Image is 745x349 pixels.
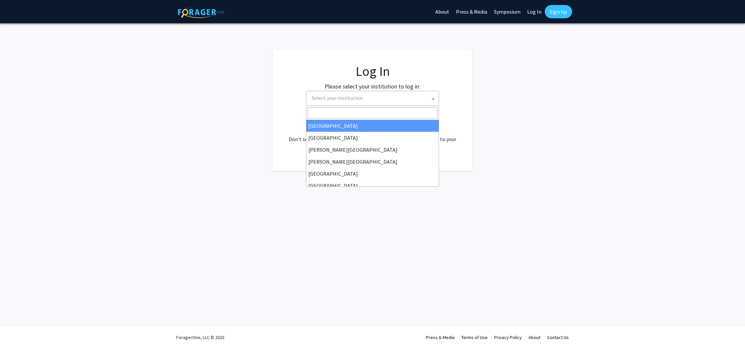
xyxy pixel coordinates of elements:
a: Press & Media [426,334,455,340]
li: [PERSON_NAME][GEOGRAPHIC_DATA] [306,156,439,168]
a: About [528,334,540,340]
a: Contact Us [547,334,569,340]
span: Select your institution [306,91,439,106]
h1: Log In [286,63,459,79]
div: ForagerOne, LLC © 2025 [176,326,224,349]
li: [GEOGRAPHIC_DATA] [306,132,439,144]
img: ForagerOne Logo [178,6,224,18]
input: Search [308,107,437,118]
span: Select your institution [312,94,363,101]
div: No account? . Don't see your institution? about bringing ForagerOne to your institution. [286,119,459,151]
a: Terms of Use [461,334,488,340]
li: [GEOGRAPHIC_DATA] [306,180,439,192]
iframe: Chat [5,319,28,344]
li: [PERSON_NAME][GEOGRAPHIC_DATA] [306,144,439,156]
label: Please select your institution to log in: [325,82,420,91]
a: Privacy Policy [494,334,522,340]
a: Sign Up [545,5,572,18]
li: [GEOGRAPHIC_DATA] [306,168,439,180]
li: [GEOGRAPHIC_DATA] [306,120,439,132]
span: Select your institution [309,91,439,105]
